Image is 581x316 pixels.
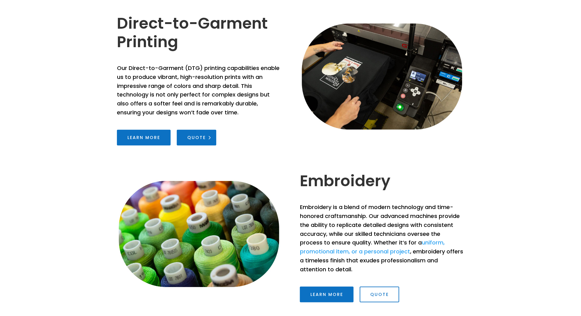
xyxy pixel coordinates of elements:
a: Quote [177,130,216,146]
a: Learn More [300,287,354,303]
a: Learn More [117,130,171,146]
h2: Direct-to-Garment Printing [117,14,281,54]
p: Our Direct-to-Garment (DTG) printing capabilities enable us to produce vibrant, high-resolution p... [117,64,281,117]
p: Embroidery is a blend of modern technology and time-honored craftsmanship. Our advanced machines ... [300,203,464,274]
img: Home_DTG [300,22,464,131]
h2: Embroidery [300,172,464,193]
a: Quote [360,287,399,303]
img: embroideryv2 [117,179,281,289]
